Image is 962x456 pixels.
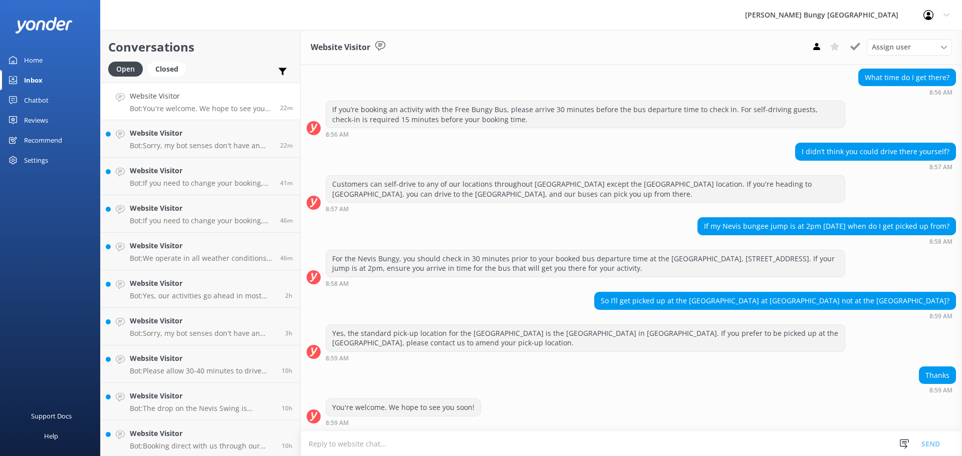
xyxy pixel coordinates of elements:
p: Bot: The drop on the Nevis Swing is approximately 70 meters, with a 300-meter arc. [130,404,274,413]
span: Sep 01 2025 08:35am (UTC +12:00) Pacific/Auckland [280,216,293,225]
div: Sep 01 2025 08:59am (UTC +12:00) Pacific/Auckland [326,419,481,426]
strong: 8:58 AM [326,281,349,287]
div: If my Nevis bungee jump is at 2pm [DATE] when do I get picked up from? [698,218,955,235]
strong: 8:56 AM [326,132,349,138]
div: If you’re booking an activity with the Free Bungy Bus, please arrive 30 minutes before the bus de... [326,101,845,128]
div: Sep 01 2025 08:58am (UTC +12:00) Pacific/Auckland [326,280,845,287]
a: Website VisitorBot:If you need to change your booking, please give us a call on [PHONE_NUMBER], [... [101,195,300,233]
a: Open [108,63,148,74]
p: Bot: Sorry, my bot senses don't have an answer for that, please try and rephrase your question, I... [130,141,273,150]
div: So I’ll get picked up at the [GEOGRAPHIC_DATA] at [GEOGRAPHIC_DATA] not at the [GEOGRAPHIC_DATA]? [595,292,955,309]
h4: Website Visitor [130,315,278,326]
span: Aug 31 2025 10:44pm (UTC +12:00) Pacific/Auckland [282,404,293,412]
h4: Website Visitor [130,428,274,439]
div: Assign User [867,39,952,55]
span: Aug 31 2025 10:42pm (UTC +12:00) Pacific/Auckland [282,441,293,450]
div: Open [108,62,143,77]
span: Aug 31 2025 11:01pm (UTC +12:00) Pacific/Auckland [282,366,293,375]
div: Closed [148,62,186,77]
div: Sep 01 2025 08:58am (UTC +12:00) Pacific/Auckland [697,238,956,245]
h4: Website Visitor [130,353,274,364]
h4: Website Visitor [130,278,278,289]
p: Bot: Sorry, my bot senses don't have an answer for that, please try and rephrase your question, I... [130,329,278,338]
h4: Website Visitor [130,240,273,251]
div: Sep 01 2025 08:59am (UTC +12:00) Pacific/Auckland [919,386,956,393]
p: Bot: We operate in all weather conditions, except for very high winds which may cause temporary h... [130,254,273,263]
h2: Conversations [108,38,293,57]
a: Website VisitorBot:Yes, our activities go ahead in most weather conditions, including rain. If we... [101,270,300,308]
img: yonder-white-logo.png [15,17,73,34]
div: Chatbot [24,90,49,110]
div: Yes, the standard pick-up location for the [GEOGRAPHIC_DATA] is the [GEOGRAPHIC_DATA] in [GEOGRAP... [326,325,845,351]
span: Sep 01 2025 08:59am (UTC +12:00) Pacific/Auckland [280,104,293,112]
p: Bot: If you need to change your booking, please give us a call on [PHONE_NUMBER], [PHONE_NUMBER] ... [130,216,273,225]
p: Bot: Booking direct with us through our website always offers the best prices. Our combos are the... [130,441,274,450]
div: I didn’t think you could drive there yourself? [796,143,955,160]
h4: Website Visitor [130,390,274,401]
div: Reviews [24,110,48,130]
a: Website VisitorBot:If you need to change your booking, please call us on [PHONE_NUMBER] or [PHONE... [101,158,300,195]
strong: 8:59 AM [929,387,952,393]
div: Recommend [24,130,62,150]
span: Sep 01 2025 05:48am (UTC +12:00) Pacific/Auckland [285,329,293,337]
p: Bot: Please allow 30-40 minutes to drive out to the [GEOGRAPHIC_DATA] from [GEOGRAPHIC_DATA]. [130,366,274,375]
a: Closed [148,63,191,74]
div: Settings [24,150,48,170]
strong: 8:58 AM [929,239,952,245]
span: Assign user [872,42,911,53]
h4: Website Visitor [130,128,273,139]
div: Sep 01 2025 08:56am (UTC +12:00) Pacific/Auckland [858,89,956,96]
div: What time do I get there? [859,69,955,86]
strong: 8:59 AM [929,313,952,319]
h4: Website Visitor [130,165,273,176]
p: Bot: Yes, our activities go ahead in most weather conditions, including rain. If we ever have to ... [130,291,278,300]
div: Sep 01 2025 08:57am (UTC +12:00) Pacific/Auckland [326,205,845,212]
div: Sep 01 2025 08:56am (UTC +12:00) Pacific/Auckland [326,131,845,138]
div: Help [44,426,58,446]
h3: Website Visitor [311,41,370,54]
strong: 8:57 AM [929,164,952,170]
span: Sep 01 2025 07:19am (UTC +12:00) Pacific/Auckland [285,291,293,300]
a: Website VisitorBot:Please allow 30-40 minutes to drive out to the [GEOGRAPHIC_DATA] from [GEOGRAP... [101,345,300,383]
div: For the Nevis Bungy, you should check in 30 minutes prior to your booked bus departure time at th... [326,250,845,277]
a: Website VisitorBot:Sorry, my bot senses don't have an answer for that, please try and rephrase yo... [101,308,300,345]
div: You're welcome. We hope to see you soon! [326,399,480,416]
a: Website VisitorBot:We operate in all weather conditions, except for very high winds which may cau... [101,233,300,270]
div: Thanks [919,367,955,384]
div: Home [24,50,43,70]
a: Website VisitorBot:The drop on the Nevis Swing is approximately 70 meters, with a 300-meter arc.10h [101,383,300,420]
div: Support Docs [31,406,72,426]
strong: 8:59 AM [326,355,349,361]
a: Website VisitorBot:You're welcome. We hope to see you soon!22m [101,83,300,120]
h4: Website Visitor [130,91,273,102]
strong: 8:57 AM [326,206,349,212]
h4: Website Visitor [130,203,273,214]
span: Sep 01 2025 08:35am (UTC +12:00) Pacific/Auckland [280,254,293,262]
div: Customers can self-drive to any of our locations throughout [GEOGRAPHIC_DATA] except the [GEOGRAP... [326,176,845,202]
strong: 8:56 AM [929,90,952,96]
div: Inbox [24,70,43,90]
a: Website VisitorBot:Sorry, my bot senses don't have an answer for that, please try and rephrase yo... [101,120,300,158]
div: Sep 01 2025 08:57am (UTC +12:00) Pacific/Auckland [795,163,956,170]
p: Bot: If you need to change your booking, please call us on [PHONE_NUMBER] or [PHONE_NUMBER], or e... [130,179,273,188]
p: Bot: You're welcome. We hope to see you soon! [130,104,273,113]
div: Sep 01 2025 08:59am (UTC +12:00) Pacific/Auckland [594,312,956,319]
strong: 8:59 AM [326,420,349,426]
span: Sep 01 2025 08:40am (UTC +12:00) Pacific/Auckland [280,179,293,187]
span: Sep 01 2025 08:59am (UTC +12:00) Pacific/Auckland [280,141,293,150]
div: Sep 01 2025 08:59am (UTC +12:00) Pacific/Auckland [326,354,845,361]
